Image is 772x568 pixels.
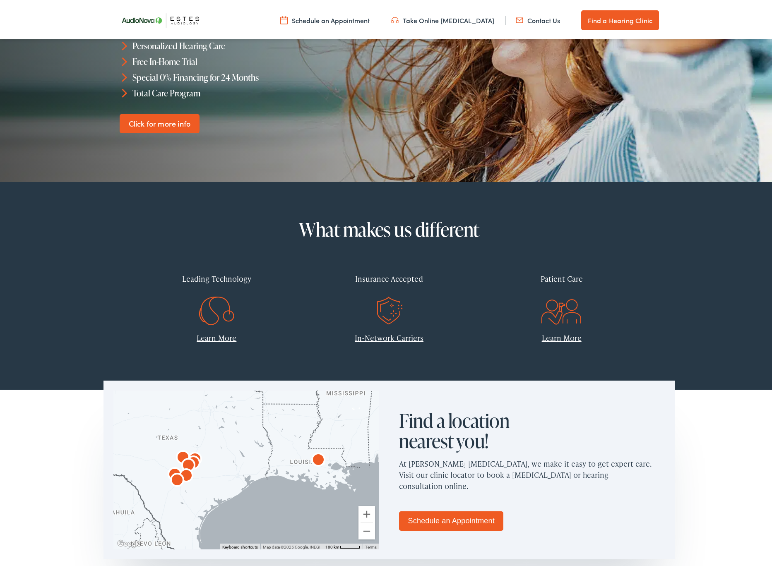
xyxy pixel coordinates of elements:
div: AudioNova [183,452,203,472]
li: Special 0% Financing for 24 Months [120,67,390,83]
div: AudioNova [176,465,196,484]
div: Insurance Accepted [309,264,469,289]
div: AudioNova [178,454,198,474]
a: Schedule an Appointment [399,509,503,529]
div: AudioNova [173,446,193,466]
button: Keyboard shortcuts [222,542,258,548]
a: Click for more info [120,112,200,131]
button: Zoom in [358,504,375,520]
div: AudioNova [185,448,205,468]
div: Patient Care [481,264,642,289]
button: Zoom out [358,521,375,537]
p: At [PERSON_NAME] [MEDICAL_DATA], we make it easy to get expert care. Visit our clinic locator to ... [399,449,665,496]
img: utility icon [516,14,523,23]
li: Free In-Home Trial [120,52,390,67]
a: Contact Us [516,14,560,23]
img: utility icon [280,14,288,23]
a: Leading Technology [137,264,297,314]
a: Open this area in Google Maps (opens a new window) [115,537,143,547]
h2: Find a location nearest you! [399,408,532,449]
a: In-Network Carriers [355,331,423,341]
span: Map data ©2025 Google, INEGI [263,543,320,547]
a: Learn More [542,331,582,341]
li: Personalized Hearing Care [120,36,390,52]
a: Find a Hearing Clinic [581,8,659,28]
img: utility icon [391,14,399,23]
div: AudioNova [165,463,185,483]
button: Map Scale: 100 km per 46 pixels [323,542,363,547]
a: Terms (opens in new tab) [365,543,377,547]
h2: What makes us different [137,217,642,238]
img: Google [115,537,143,547]
a: Patient Care [481,264,642,314]
span: 100 km [325,543,339,547]
li: Total Care Program [120,83,390,98]
a: Take Online [MEDICAL_DATA] [391,14,494,23]
a: Learn More [197,331,236,341]
a: Insurance Accepted [309,264,469,314]
div: AudioNova [308,449,328,469]
div: AudioNova [167,469,187,489]
div: Leading Technology [137,264,297,289]
a: Schedule an Appointment [280,14,370,23]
